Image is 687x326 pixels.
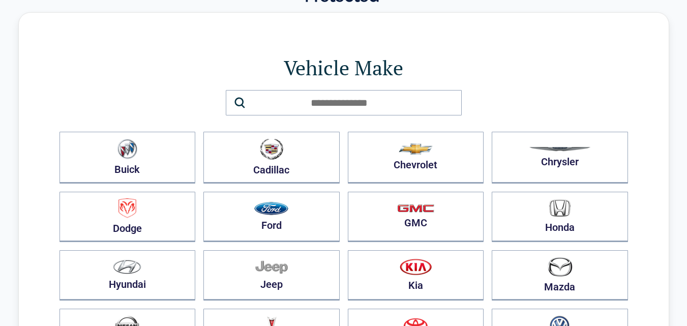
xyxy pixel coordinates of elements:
button: Hyundai [59,250,196,301]
button: Cadillac [203,132,340,184]
button: Dodge [59,192,196,242]
button: Chevrolet [348,132,484,184]
button: Jeep [203,250,340,301]
button: GMC [348,192,484,242]
button: Kia [348,250,484,301]
button: Ford [203,192,340,242]
h1: Vehicle Make [59,53,628,82]
button: Honda [492,192,628,242]
button: Chrysler [492,132,628,184]
button: Buick [59,132,196,184]
button: Mazda [492,250,628,301]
